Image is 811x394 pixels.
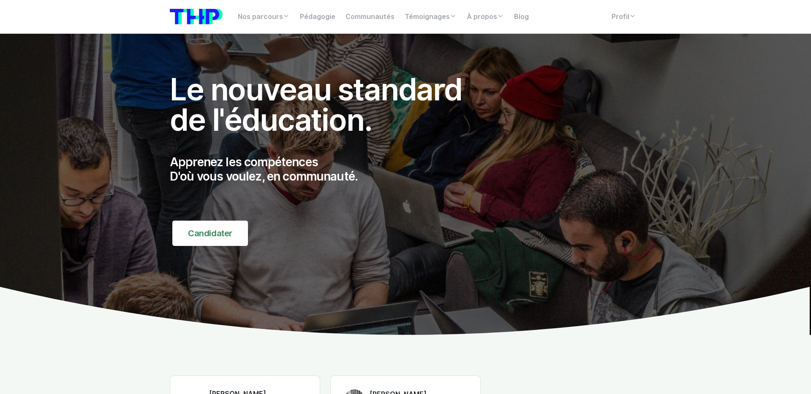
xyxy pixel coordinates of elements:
[295,8,340,25] a: Pédagogie
[400,8,462,25] a: Témoignages
[170,74,481,135] h1: Le nouveau standard de l'éducation.
[340,8,400,25] a: Communautés
[462,8,509,25] a: À propos
[172,221,248,246] a: Candidater
[233,8,295,25] a: Nos parcours
[509,8,534,25] a: Blog
[170,155,481,184] p: Apprenez les compétences D'où vous voulez, en communauté.
[607,8,641,25] a: Profil
[170,9,223,24] img: logo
